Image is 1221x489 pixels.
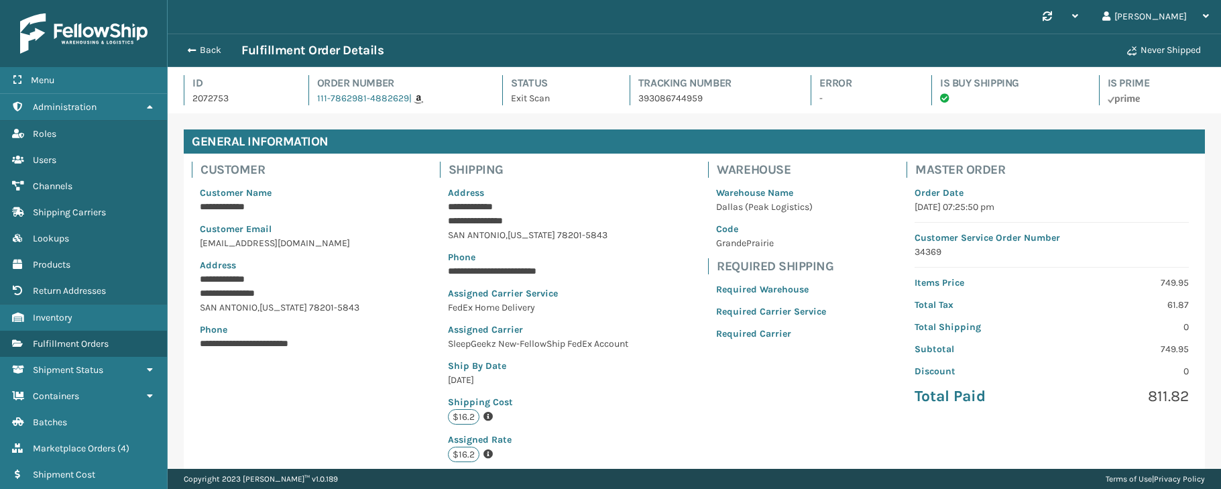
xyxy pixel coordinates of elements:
[200,323,359,337] p: Phone
[716,222,826,236] p: Code
[717,258,834,274] h4: Required Shipping
[317,93,409,104] a: 111-7862981-4882629
[1060,342,1189,356] p: 749.95
[915,231,1189,245] p: Customer Service Order Number
[200,302,257,313] span: SAN ANTONIO
[1119,37,1209,64] button: Never Shipped
[1060,276,1189,290] p: 749.95
[915,320,1043,334] p: Total Shipping
[1108,75,1205,91] h4: Is Prime
[508,229,555,241] span: [US_STATE]
[200,222,359,236] p: Customer Email
[511,75,605,91] h4: Status
[192,91,284,105] p: 2072753
[184,129,1205,154] h4: General Information
[506,229,508,241] span: ,
[241,42,384,58] h3: Fulfillment Order Details
[915,245,1189,259] p: 34369
[448,323,628,337] p: Assigned Carrier
[915,386,1043,406] p: Total Paid
[638,75,787,91] h4: Tracking Number
[20,13,148,54] img: logo
[33,154,56,166] span: Users
[33,364,103,376] span: Shipment Status
[448,286,628,301] p: Assigned Carrier Service
[200,162,367,178] h4: Customer
[317,75,479,91] h4: Order Number
[33,101,97,113] span: Administration
[448,359,628,373] p: Ship By Date
[33,312,72,323] span: Inventory
[33,417,67,428] span: Batches
[33,469,95,480] span: Shipment Cost
[448,373,628,387] p: [DATE]
[448,395,628,409] p: Shipping Cost
[1060,364,1189,378] p: 0
[259,302,307,313] span: [US_STATE]
[448,409,479,425] p: $16.2
[819,91,907,105] p: -
[638,91,787,105] p: 393086744959
[1060,298,1189,312] p: 61.87
[448,447,479,462] p: $16.2
[184,469,338,489] p: Copyright 2023 [PERSON_NAME]™ v 1.0.189
[180,44,241,56] button: Back
[915,276,1043,290] p: Items Price
[716,186,826,200] p: Warehouse Name
[940,75,1075,91] h4: Is Buy Shipping
[192,75,284,91] h4: Id
[448,433,628,447] p: Assigned Rate
[717,162,834,178] h4: Warehouse
[200,186,359,200] p: Customer Name
[915,364,1043,378] p: Discount
[716,200,826,214] p: Dallas (Peak Logistics)
[448,187,484,199] span: Address
[33,128,56,140] span: Roles
[31,74,54,86] span: Menu
[716,282,826,296] p: Required Warehouse
[1106,474,1152,484] a: Terms of Use
[33,207,106,218] span: Shipping Carriers
[33,443,115,454] span: Marketplace Orders
[557,229,607,241] span: 78201-5843
[716,327,826,341] p: Required Carrier
[716,305,826,319] p: Required Carrier Service
[33,259,70,270] span: Products
[1060,386,1189,406] p: 811.82
[33,233,69,244] span: Lookups
[33,285,106,296] span: Return Addresses
[33,180,72,192] span: Channels
[1106,469,1205,489] div: |
[915,200,1189,214] p: [DATE] 07:25:50 pm
[200,260,236,271] span: Address
[915,298,1043,312] p: Total Tax
[200,236,359,250] p: [EMAIL_ADDRESS][DOMAIN_NAME]
[448,337,628,351] p: SleepGeekz New-FellowShip FedEx Account
[915,186,1189,200] p: Order Date
[257,302,259,313] span: ,
[449,162,636,178] h4: Shipping
[448,229,506,241] span: SAN ANTONIO
[409,93,423,104] a: |
[33,338,109,349] span: Fulfillment Orders
[915,342,1043,356] p: Subtotal
[33,390,79,402] span: Containers
[915,162,1197,178] h4: Master Order
[1127,46,1137,56] i: Never Shipped
[409,93,412,104] span: |
[819,75,907,91] h4: Error
[448,250,628,264] p: Phone
[448,301,628,315] p: FedEx Home Delivery
[716,236,826,250] p: GrandePrairie
[117,443,129,454] span: ( 4 )
[309,302,359,313] span: 78201-5843
[1154,474,1205,484] a: Privacy Policy
[511,91,605,105] p: Exit Scan
[1060,320,1189,334] p: 0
